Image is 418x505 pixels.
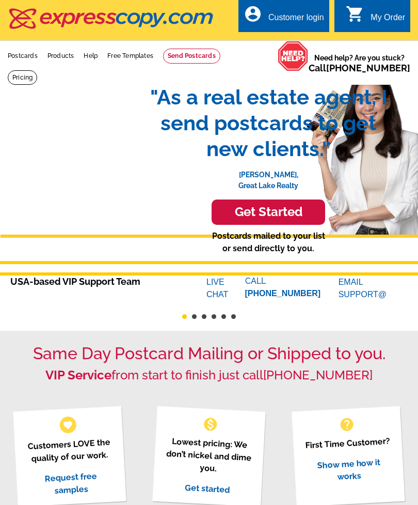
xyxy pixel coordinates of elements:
[139,230,397,255] p: Postcards mailed to your list or send directly to you.
[202,314,206,319] button: 3 of 6
[202,416,219,433] span: monetization_on
[245,289,321,298] a: [PHONE_NUMBER]
[245,275,267,287] font: CALL
[278,41,309,71] img: help
[206,276,226,288] font: LIVE
[339,278,388,299] a: EMAILSUPPORT@
[185,482,230,495] a: Get started
[206,278,228,299] a: LIVECHAT
[304,435,391,452] p: First Time Customer?
[326,63,410,73] a: [PHONE_NUMBER]
[263,368,373,382] a: [PHONE_NUMBER]
[45,368,111,382] strong: VIP Service
[224,205,312,220] h3: Get Started
[346,11,405,24] a: shopping_cart My Order
[26,436,112,465] p: Customers LOVE the quality of our work.
[44,471,97,495] a: Request free samples
[268,13,324,27] div: Customer login
[47,52,74,59] a: Products
[346,5,364,23] i: shopping_cart
[139,162,397,191] p: [PERSON_NAME], Great Lake Realty
[244,11,324,24] a: account_circle Customer login
[339,288,388,301] font: SUPPORT@
[165,435,253,477] p: Lowest pricing: We don’t nickel and dime you.
[84,52,98,59] a: Help
[309,63,410,73] span: Call
[309,53,410,73] span: Need help? Are you stuck?
[244,5,262,23] i: account_circle
[182,314,187,319] button: 1 of 6
[8,368,410,383] h2: from start to finish just call
[192,314,197,319] button: 2 of 6
[212,314,216,319] button: 4 of 6
[139,200,397,225] a: Get Started
[139,84,397,162] span: "As a real estate agent, I send postcards to get new clients."
[221,314,226,319] button: 5 of 6
[339,416,355,433] span: help
[231,314,236,319] button: 6 of 6
[62,419,73,430] span: favorite
[8,52,38,59] a: Postcards
[371,13,405,27] div: My Order
[8,344,410,363] h1: Same Day Postcard Mailing or Shipped to you.
[10,274,175,288] span: USA-based VIP Support Team
[107,52,153,59] a: Free Templates
[317,457,381,481] a: Show me how it works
